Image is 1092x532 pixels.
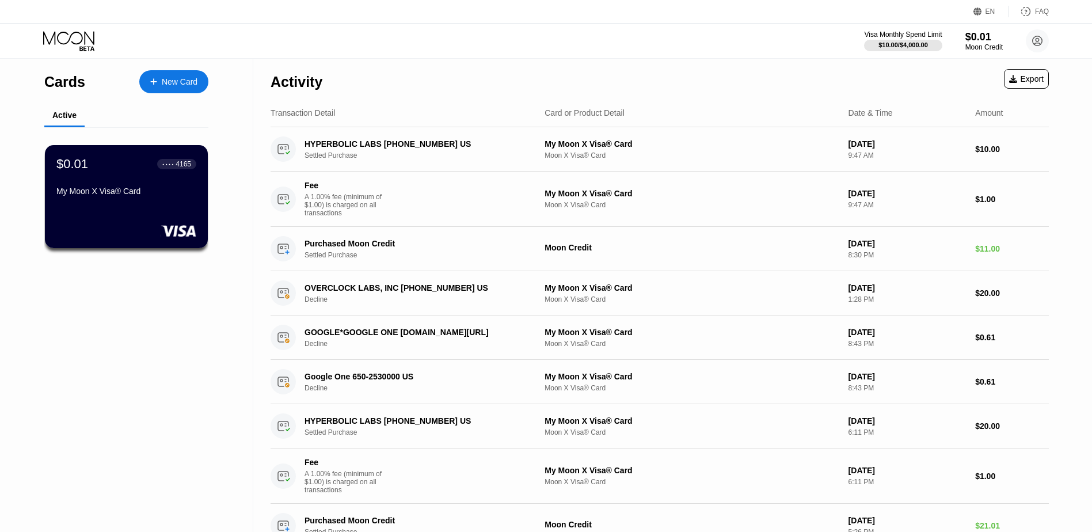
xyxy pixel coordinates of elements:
[52,111,77,120] div: Active
[305,151,543,159] div: Settled Purchase
[271,74,322,90] div: Activity
[849,108,893,117] div: Date & Time
[545,384,839,392] div: Moon X Visa® Card
[305,340,543,348] div: Decline
[975,108,1003,117] div: Amount
[878,41,928,48] div: $10.00 / $4,000.00
[973,6,1009,17] div: EN
[965,31,1003,51] div: $0.01Moon Credit
[271,360,1049,404] div: Google One 650-2530000 USDeclineMy Moon X Visa® CardMoon X Visa® Card[DATE]8:43 PM$0.61
[45,145,208,248] div: $0.01● ● ● ●4165My Moon X Visa® Card
[849,372,967,381] div: [DATE]
[271,404,1049,449] div: HYPERBOLIC LABS [PHONE_NUMBER] USSettled PurchaseMy Moon X Visa® CardMoon X Visa® Card[DATE]6:11 ...
[271,227,1049,271] div: Purchased Moon CreditSettled PurchaseMoon Credit[DATE]8:30 PM$11.00
[545,139,839,149] div: My Moon X Visa® Card
[56,187,196,196] div: My Moon X Visa® Card
[305,193,391,217] div: A 1.00% fee (minimum of $1.00) is charged on all transactions
[849,340,967,348] div: 8:43 PM
[1004,69,1049,89] div: Export
[849,201,967,209] div: 9:47 AM
[849,428,967,436] div: 6:11 PM
[545,328,839,337] div: My Moon X Visa® Card
[975,333,1049,342] div: $0.61
[975,195,1049,204] div: $1.00
[271,108,335,117] div: Transaction Detail
[545,189,839,198] div: My Moon X Visa® Card
[305,139,526,149] div: HYPERBOLIC LABS [PHONE_NUMBER] US
[545,416,839,425] div: My Moon X Visa® Card
[271,316,1049,360] div: GOOGLE*GOOGLE ONE [DOMAIN_NAME][URL]DeclineMy Moon X Visa® CardMoon X Visa® Card[DATE]8:43 PM$0.61
[849,295,967,303] div: 1:28 PM
[975,472,1049,481] div: $1.00
[139,70,208,93] div: New Card
[975,244,1049,253] div: $11.00
[545,283,839,292] div: My Moon X Visa® Card
[1035,7,1049,16] div: FAQ
[975,421,1049,431] div: $20.00
[864,31,942,51] div: Visa Monthly Spend Limit$10.00/$4,000.00
[986,7,995,16] div: EN
[44,74,85,90] div: Cards
[965,31,1003,43] div: $0.01
[975,377,1049,386] div: $0.61
[975,521,1049,530] div: $21.01
[305,283,526,292] div: OVERCLOCK LABS, INC [PHONE_NUMBER] US
[305,239,526,248] div: Purchased Moon Credit
[864,31,942,39] div: Visa Monthly Spend Limit
[975,288,1049,298] div: $20.00
[305,295,543,303] div: Decline
[271,127,1049,172] div: HYPERBOLIC LABS [PHONE_NUMBER] USSettled PurchaseMy Moon X Visa® CardMoon X Visa® Card[DATE]9:47 ...
[305,428,543,436] div: Settled Purchase
[545,466,839,475] div: My Moon X Visa® Card
[545,201,839,209] div: Moon X Visa® Card
[305,458,385,467] div: Fee
[849,251,967,259] div: 8:30 PM
[305,372,526,381] div: Google One 650-2530000 US
[849,189,967,198] div: [DATE]
[545,520,839,529] div: Moon Credit
[849,416,967,425] div: [DATE]
[1009,74,1044,83] div: Export
[545,151,839,159] div: Moon X Visa® Card
[305,416,526,425] div: HYPERBOLIC LABS [PHONE_NUMBER] US
[305,251,543,259] div: Settled Purchase
[305,181,385,190] div: Fee
[849,283,967,292] div: [DATE]
[545,372,839,381] div: My Moon X Visa® Card
[545,478,839,486] div: Moon X Visa® Card
[849,239,967,248] div: [DATE]
[975,145,1049,154] div: $10.00
[849,478,967,486] div: 6:11 PM
[849,384,967,392] div: 8:43 PM
[545,340,839,348] div: Moon X Visa® Card
[849,516,967,525] div: [DATE]
[162,77,197,87] div: New Card
[849,139,967,149] div: [DATE]
[271,449,1049,504] div: FeeA 1.00% fee (minimum of $1.00) is charged on all transactionsMy Moon X Visa® CardMoon X Visa® ...
[176,160,191,168] div: 4165
[305,516,526,525] div: Purchased Moon Credit
[849,328,967,337] div: [DATE]
[545,108,625,117] div: Card or Product Detail
[849,151,967,159] div: 9:47 AM
[56,157,88,172] div: $0.01
[849,466,967,475] div: [DATE]
[305,384,543,392] div: Decline
[271,172,1049,227] div: FeeA 1.00% fee (minimum of $1.00) is charged on all transactionsMy Moon X Visa® CardMoon X Visa® ...
[305,328,526,337] div: GOOGLE*GOOGLE ONE [DOMAIN_NAME][URL]
[545,243,839,252] div: Moon Credit
[271,271,1049,316] div: OVERCLOCK LABS, INC [PHONE_NUMBER] USDeclineMy Moon X Visa® CardMoon X Visa® Card[DATE]1:28 PM$20.00
[162,162,174,166] div: ● ● ● ●
[305,470,391,494] div: A 1.00% fee (minimum of $1.00) is charged on all transactions
[545,295,839,303] div: Moon X Visa® Card
[545,428,839,436] div: Moon X Visa® Card
[965,43,1003,51] div: Moon Credit
[1009,6,1049,17] div: FAQ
